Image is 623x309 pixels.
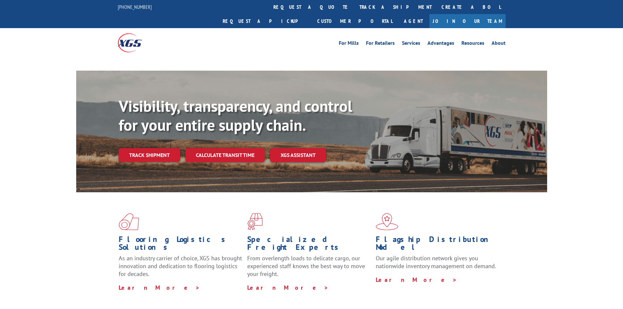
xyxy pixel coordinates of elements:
a: For Retailers [366,41,395,48]
a: Resources [461,41,484,48]
a: Calculate transit time [185,148,265,162]
a: Services [402,41,420,48]
a: Learn More > [247,284,329,291]
a: Request a pickup [218,14,312,28]
p: From overlength loads to delicate cargo, our experienced staff knows the best way to move your fr... [247,254,371,283]
b: Visibility, transparency, and control for your entire supply chain. [119,96,352,135]
a: About [492,41,506,48]
a: Join Our Team [429,14,506,28]
a: Customer Portal [312,14,397,28]
h1: Specialized Freight Experts [247,235,371,254]
img: xgs-icon-total-supply-chain-intelligence-red [119,213,139,230]
a: Agent [397,14,429,28]
a: For Mills [339,41,359,48]
a: [PHONE_NUMBER] [118,4,152,10]
h1: Flooring Logistics Solutions [119,235,242,254]
a: Track shipment [119,148,180,162]
span: As an industry carrier of choice, XGS has brought innovation and dedication to flooring logistics... [119,254,242,278]
h1: Flagship Distribution Model [376,235,499,254]
img: xgs-icon-focused-on-flooring-red [247,213,263,230]
a: XGS ASSISTANT [270,148,326,162]
a: Learn More > [119,284,200,291]
a: Advantages [427,41,454,48]
a: Learn More > [376,276,457,283]
span: Our agile distribution network gives you nationwide inventory management on demand. [376,254,496,270]
img: xgs-icon-flagship-distribution-model-red [376,213,398,230]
